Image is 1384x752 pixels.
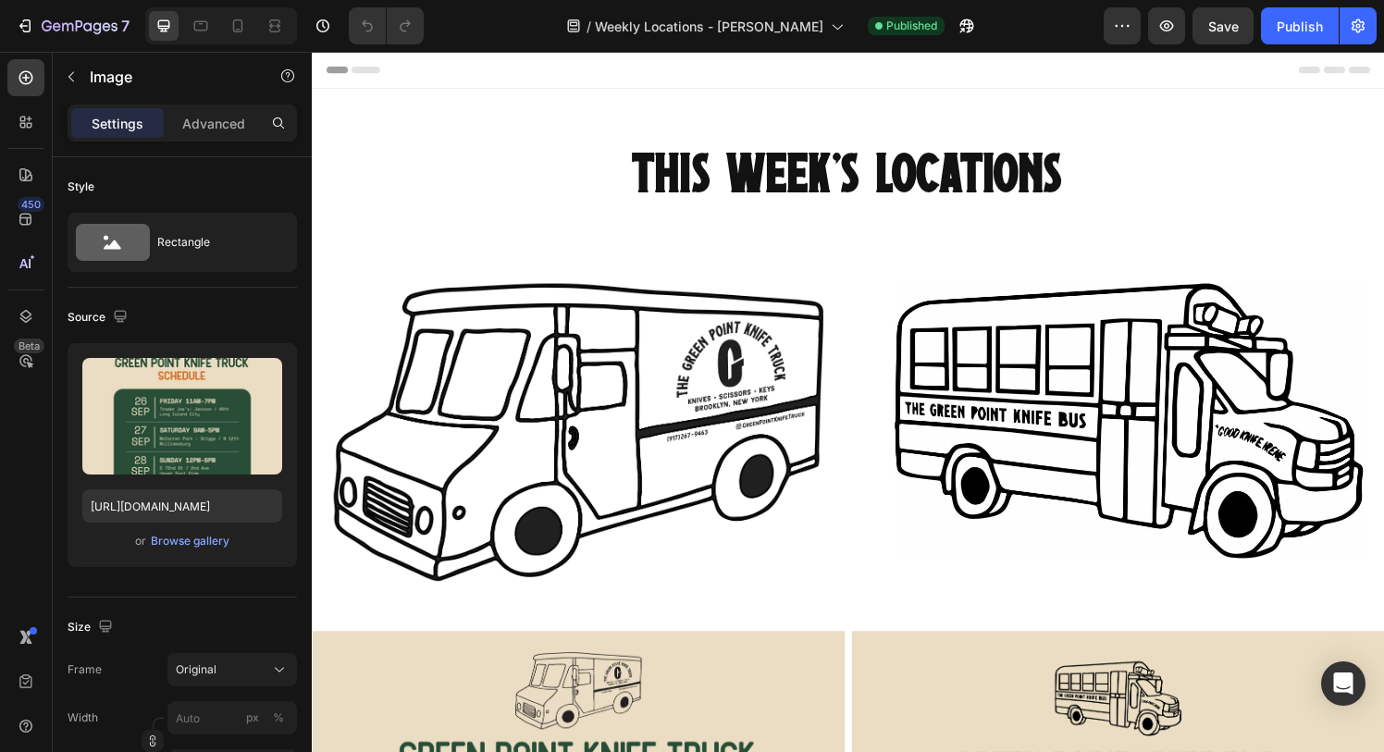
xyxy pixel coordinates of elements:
p: Image [90,66,247,88]
button: Save [1192,7,1254,44]
button: Browse gallery [150,532,230,550]
img: preview-image [82,358,282,475]
div: Browse gallery [151,533,229,549]
p: Advanced [182,114,245,133]
label: Frame [68,661,102,678]
span: Save [1208,18,1239,34]
div: Beta [14,339,44,353]
button: 7 [7,7,138,44]
div: Style [68,179,94,195]
div: Undo/Redo [349,7,424,44]
div: Open Intercom Messenger [1321,661,1365,706]
button: Publish [1261,7,1339,44]
div: px [246,709,259,726]
strong: THIS WEEK'S LOCATIONS [332,102,778,158]
div: Rectangle [157,221,270,264]
img: gempages_496891612719219593-9552421d-7bdb-4969-ac3e-af30ee498491.jpg [22,240,529,549]
div: 450 [18,197,44,212]
button: px [267,707,290,729]
span: / [587,17,591,36]
span: Original [176,661,216,678]
div: Size [68,615,117,640]
p: 7 [121,15,130,37]
div: Publish [1277,17,1323,36]
button: Original [167,653,297,686]
img: gempages_496891612719219593-25b7d1b3-147f-4750-adb2-7bedd4e3ed32.jpg [603,240,1088,524]
span: Published [886,18,937,34]
div: Source [68,305,131,330]
div: % [273,709,284,726]
span: Weekly Locations - [PERSON_NAME] [595,17,823,36]
input: px% [167,701,297,734]
iframe: Design area [312,52,1384,752]
button: % [241,707,264,729]
input: https://example.com/image.jpg [82,489,282,523]
span: or [135,530,146,552]
p: Settings [92,114,143,133]
label: Width [68,709,98,726]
